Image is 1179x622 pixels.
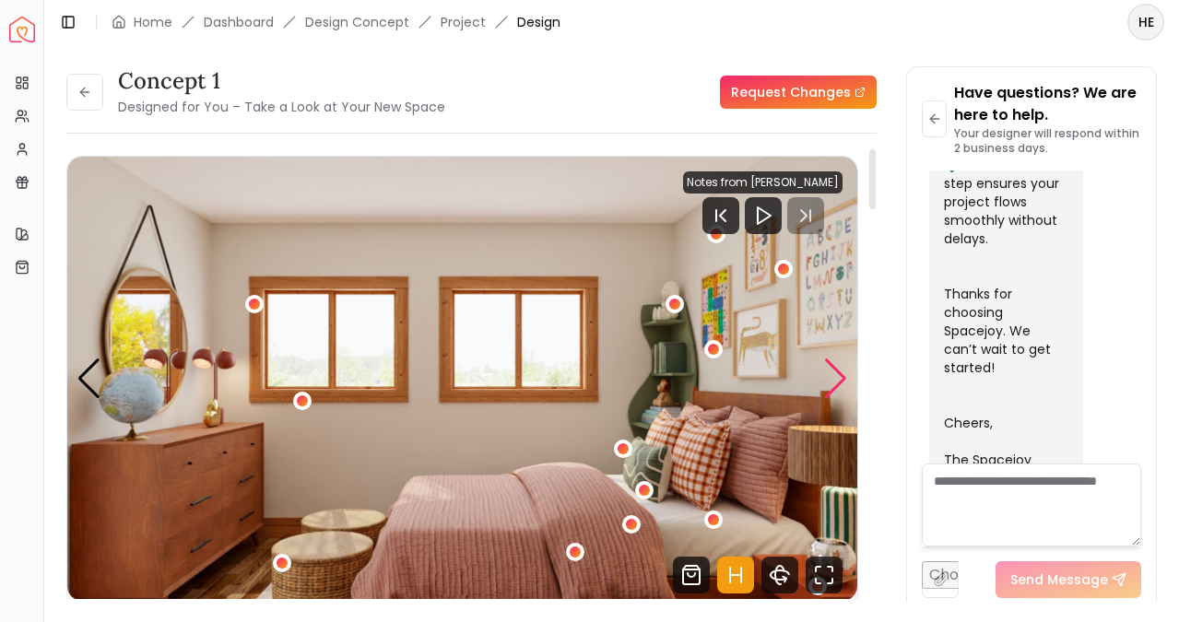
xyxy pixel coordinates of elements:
[761,557,798,593] svg: 360 View
[1127,4,1164,41] button: HE
[517,13,560,31] span: Design
[702,197,739,234] svg: Previous Track
[67,157,857,601] img: Design Render 2
[9,17,35,42] a: Spacejoy
[9,17,35,42] img: Spacejoy Logo
[717,557,754,593] svg: Hotspots Toggle
[683,171,843,194] div: Notes from [PERSON_NAME]
[305,13,409,31] li: Design Concept
[823,358,848,399] div: Next slide
[118,98,445,116] small: Designed for You – Take a Look at Your New Space
[806,557,843,593] svg: Fullscreen
[204,13,274,31] a: Dashboard
[67,157,857,601] div: 2 / 5
[954,82,1141,126] p: Have questions? We are here to help.
[752,205,774,227] svg: Play
[954,126,1141,156] p: Your designer will respond within 2 business days.
[118,66,445,96] h3: concept 1
[673,557,710,593] svg: Shop Products from this design
[112,13,560,31] nav: breadcrumb
[134,13,172,31] a: Home
[720,76,877,109] a: Request Changes
[67,157,857,601] div: Carousel
[441,13,486,31] a: Project
[1129,6,1162,39] span: HE
[77,358,101,399] div: Previous slide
